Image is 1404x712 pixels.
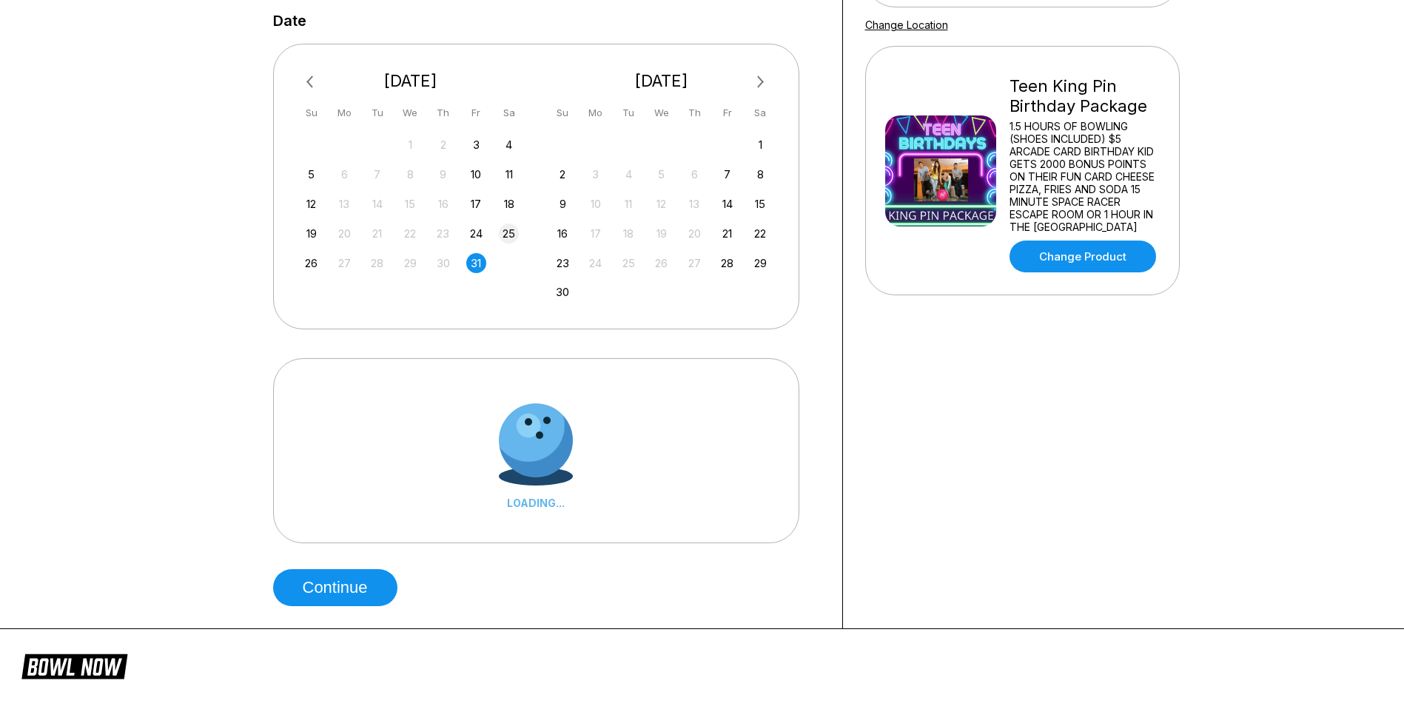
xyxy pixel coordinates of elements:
[367,224,387,244] div: Not available Tuesday, October 21st, 2025
[750,253,770,273] div: Choose Saturday, November 29th, 2025
[499,164,519,184] div: Choose Saturday, October 11th, 2025
[1010,76,1160,116] div: Teen King Pin Birthday Package
[750,135,770,155] div: Choose Saturday, November 1st, 2025
[466,135,486,155] div: Choose Friday, October 3rd, 2025
[400,224,420,244] div: Not available Wednesday, October 22nd, 2025
[296,71,525,91] div: [DATE]
[301,194,321,214] div: Choose Sunday, October 12th, 2025
[499,224,519,244] div: Choose Saturday, October 25th, 2025
[651,224,671,244] div: Not available Wednesday, November 19th, 2025
[433,135,453,155] div: Not available Thursday, October 2nd, 2025
[499,194,519,214] div: Choose Saturday, October 18th, 2025
[300,133,522,273] div: month 2025-10
[619,194,639,214] div: Not available Tuesday, November 11th, 2025
[433,224,453,244] div: Not available Thursday, October 23rd, 2025
[301,164,321,184] div: Choose Sunday, October 5th, 2025
[585,164,605,184] div: Not available Monday, November 3rd, 2025
[400,103,420,123] div: We
[553,253,573,273] div: Choose Sunday, November 23rd, 2025
[301,103,321,123] div: Su
[619,164,639,184] div: Not available Tuesday, November 4th, 2025
[865,19,948,31] a: Change Location
[685,103,705,123] div: Th
[335,253,355,273] div: Not available Monday, October 27th, 2025
[273,13,306,29] label: Date
[553,164,573,184] div: Choose Sunday, November 2nd, 2025
[749,70,773,94] button: Next Month
[433,164,453,184] div: Not available Thursday, October 9th, 2025
[466,164,486,184] div: Choose Friday, October 10th, 2025
[367,253,387,273] div: Not available Tuesday, October 28th, 2025
[433,253,453,273] div: Not available Thursday, October 30th, 2025
[273,569,397,606] button: Continue
[685,164,705,184] div: Not available Thursday, November 6th, 2025
[466,194,486,214] div: Choose Friday, October 17th, 2025
[335,164,355,184] div: Not available Monday, October 6th, 2025
[717,194,737,214] div: Choose Friday, November 14th, 2025
[400,253,420,273] div: Not available Wednesday, October 29th, 2025
[301,253,321,273] div: Choose Sunday, October 26th, 2025
[499,135,519,155] div: Choose Saturday, October 4th, 2025
[553,194,573,214] div: Choose Sunday, November 9th, 2025
[499,497,573,509] div: LOADING...
[433,103,453,123] div: Th
[717,103,737,123] div: Fr
[466,253,486,273] div: Choose Friday, October 31st, 2025
[466,103,486,123] div: Fr
[750,103,770,123] div: Sa
[585,224,605,244] div: Not available Monday, November 17th, 2025
[750,164,770,184] div: Choose Saturday, November 8th, 2025
[685,194,705,214] div: Not available Thursday, November 13th, 2025
[1010,241,1156,272] a: Change Product
[717,253,737,273] div: Choose Friday, November 28th, 2025
[750,194,770,214] div: Choose Saturday, November 15th, 2025
[651,253,671,273] div: Not available Wednesday, November 26th, 2025
[553,282,573,302] div: Choose Sunday, November 30th, 2025
[433,194,453,214] div: Not available Thursday, October 16th, 2025
[619,224,639,244] div: Not available Tuesday, November 18th, 2025
[685,253,705,273] div: Not available Thursday, November 27th, 2025
[717,164,737,184] div: Choose Friday, November 7th, 2025
[585,103,605,123] div: Mo
[885,115,996,226] img: Teen King Pin Birthday Package
[553,224,573,244] div: Choose Sunday, November 16th, 2025
[685,224,705,244] div: Not available Thursday, November 20th, 2025
[553,103,573,123] div: Su
[400,135,420,155] div: Not available Wednesday, October 1st, 2025
[585,194,605,214] div: Not available Monday, November 10th, 2025
[547,71,776,91] div: [DATE]
[619,103,639,123] div: Tu
[619,253,639,273] div: Not available Tuesday, November 25th, 2025
[551,133,773,303] div: month 2025-11
[750,224,770,244] div: Choose Saturday, November 22nd, 2025
[499,103,519,123] div: Sa
[651,194,671,214] div: Not available Wednesday, November 12th, 2025
[300,70,323,94] button: Previous Month
[651,164,671,184] div: Not available Wednesday, November 5th, 2025
[400,164,420,184] div: Not available Wednesday, October 8th, 2025
[717,224,737,244] div: Choose Friday, November 21st, 2025
[335,103,355,123] div: Mo
[651,103,671,123] div: We
[585,253,605,273] div: Not available Monday, November 24th, 2025
[367,103,387,123] div: Tu
[367,164,387,184] div: Not available Tuesday, October 7th, 2025
[301,224,321,244] div: Choose Sunday, October 19th, 2025
[466,224,486,244] div: Choose Friday, October 24th, 2025
[400,194,420,214] div: Not available Wednesday, October 15th, 2025
[367,194,387,214] div: Not available Tuesday, October 14th, 2025
[1010,120,1160,233] div: 1.5 HOURS OF BOWLING (SHOES INCLUDED) $5 ARCADE CARD BIRTHDAY KID GETS 2000 BONUS POINTS ON THEIR...
[335,194,355,214] div: Not available Monday, October 13th, 2025
[335,224,355,244] div: Not available Monday, October 20th, 2025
